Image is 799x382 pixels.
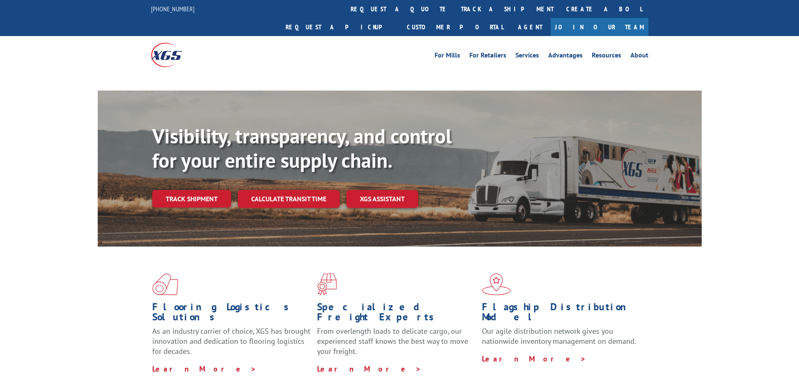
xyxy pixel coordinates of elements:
[482,302,640,326] h1: Flagship Distribution Model
[482,326,636,346] span: Our agile distribution network gives you nationwide inventory management on demand.
[152,190,231,208] a: Track shipment
[346,190,418,208] a: XGS ASSISTANT
[548,52,583,61] a: Advantages
[551,18,648,36] a: Join Our Team
[435,52,460,61] a: For Mills
[152,273,178,295] img: xgs-icon-total-supply-chain-intelligence-red
[482,354,586,364] a: Learn More >
[317,302,476,326] h1: Specialized Freight Experts
[630,52,648,61] a: About
[152,302,311,326] h1: Flooring Logistics Solutions
[238,190,340,208] a: Calculate transit time
[279,18,401,36] a: Request a pickup
[152,326,310,356] span: As an industry carrier of choice, XGS has brought innovation and dedication to flooring logistics...
[317,273,337,295] img: xgs-icon-focused-on-flooring-red
[152,364,257,374] a: Learn More >
[482,273,511,295] img: xgs-icon-flagship-distribution-model-red
[152,123,452,173] b: Visibility, transparency, and control for your entire supply chain.
[401,18,510,36] a: Customer Portal
[151,5,195,13] a: [PHONE_NUMBER]
[515,52,539,61] a: Services
[317,326,476,364] p: From overlength loads to delicate cargo, our experienced staff knows the best way to move your fr...
[510,18,551,36] a: Agent
[592,52,621,61] a: Resources
[317,364,422,374] a: Learn More >
[469,52,506,61] a: For Retailers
